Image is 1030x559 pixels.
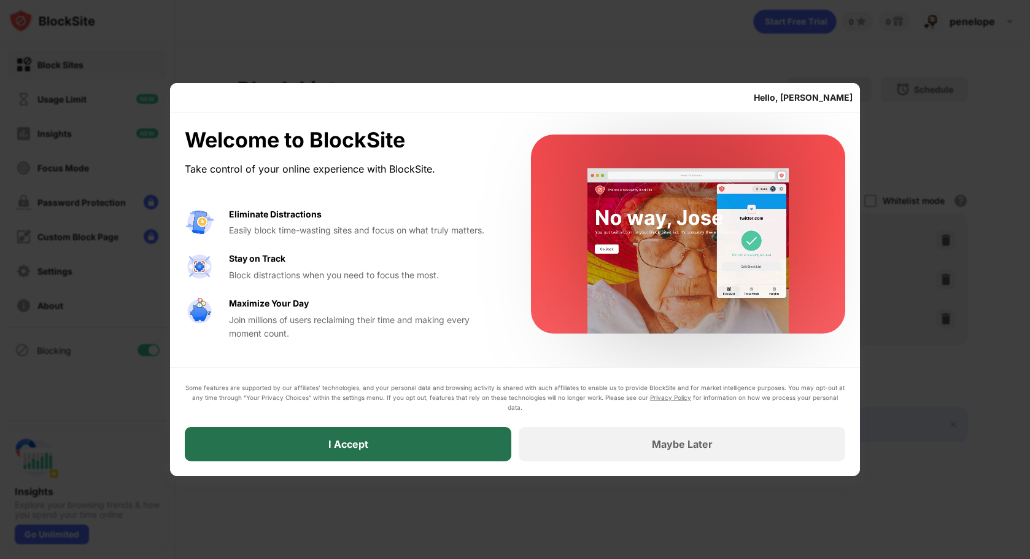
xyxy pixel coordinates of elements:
[185,208,214,237] img: value-avoid-distractions.svg
[229,313,501,341] div: Join millions of users reclaiming their time and making every moment count.
[229,208,322,221] div: Eliminate Distractions
[185,128,501,153] div: Welcome to BlockSite
[185,297,214,326] img: value-safe-time.svg
[328,438,368,450] div: I Accept
[185,252,214,281] img: value-focus.svg
[229,268,501,282] div: Block distractions when you need to focus the most.
[185,383,845,412] div: Some features are supported by our affiliates’ technologies, and your personal data and browsing ...
[229,252,285,265] div: Stay on Track
[229,297,309,310] div: Maximize Your Day
[652,438,713,450] div: Maybe Later
[229,224,501,237] div: Easily block time-wasting sites and focus on what truly matters.
[754,93,853,103] div: Hello, [PERSON_NAME]
[650,394,691,401] a: Privacy Policy
[185,160,501,178] div: Take control of your online experience with BlockSite.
